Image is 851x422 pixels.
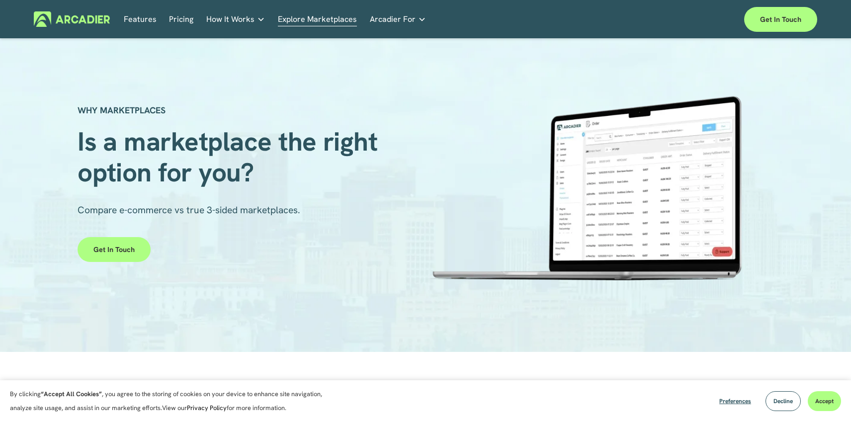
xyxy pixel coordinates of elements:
[10,387,333,415] p: By clicking , you agree to the storing of cookies on your device to enhance site navigation, anal...
[278,11,357,27] a: Explore Marketplaces
[801,374,851,422] iframe: Chat Widget
[34,11,110,27] img: Arcadier
[124,11,157,27] a: Features
[712,391,759,411] button: Preferences
[370,12,416,26] span: Arcadier For
[78,124,384,189] span: Is a marketplace the right option for you?
[766,391,801,411] button: Decline
[206,12,255,26] span: How It Works
[744,7,817,32] a: Get in touch
[187,404,227,412] a: Privacy Policy
[773,397,793,405] span: Decline
[206,11,265,27] a: folder dropdown
[169,11,193,27] a: Pricing
[41,390,102,398] strong: “Accept All Cookies”
[78,237,151,262] a: Get in touch
[78,204,300,216] span: Compare e-commerce vs true 3-sided marketplaces.
[719,397,751,405] span: Preferences
[78,104,166,116] strong: WHY MARKETPLACES
[370,11,426,27] a: folder dropdown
